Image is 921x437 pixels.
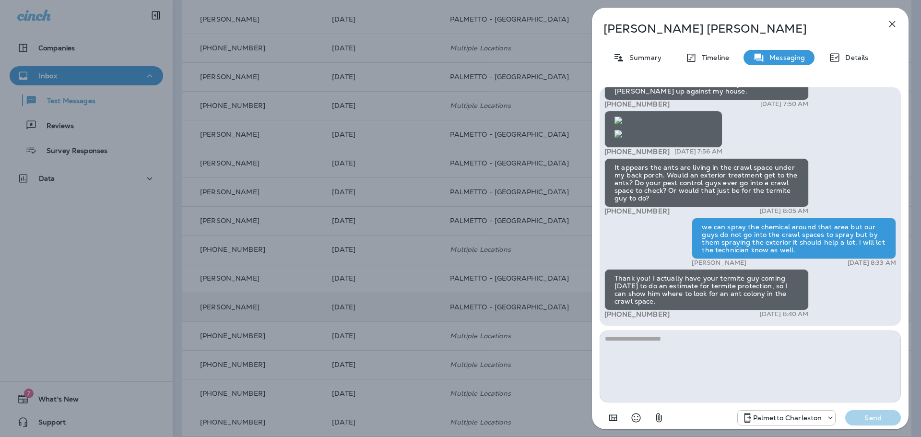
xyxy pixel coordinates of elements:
[604,269,809,310] div: Thank you! I actually have your termite guy coming [DATE] to do an estimate for termite protectio...
[697,54,729,61] p: Timeline
[674,148,722,155] p: [DATE] 7:56 AM
[692,259,746,267] p: [PERSON_NAME]
[604,147,670,156] span: [PHONE_NUMBER]
[692,218,896,259] div: we can spray the chemical around that area but our guys do not go into the crawl spaces to spray ...
[604,310,670,319] span: [PHONE_NUMBER]
[604,158,809,207] div: It appears the ants are living in the crawl space under my back porch. Would an exterior treatmen...
[614,130,622,138] img: twilio-download
[604,207,670,215] span: [PHONE_NUMBER]
[626,408,646,427] button: Select an emoji
[760,310,809,318] p: [DATE] 8:40 AM
[848,259,896,267] p: [DATE] 8:33 AM
[738,412,836,424] div: +1 (843) 277-8322
[840,54,868,61] p: Details
[614,117,622,124] img: twilio-download
[760,207,809,215] p: [DATE] 8:05 AM
[603,408,623,427] button: Add in a premade template
[753,414,822,422] p: Palmetto Charleston
[603,22,865,35] p: [PERSON_NAME] [PERSON_NAME]
[625,54,661,61] p: Summary
[604,100,670,108] span: [PHONE_NUMBER]
[765,54,805,61] p: Messaging
[760,100,809,108] p: [DATE] 7:50 AM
